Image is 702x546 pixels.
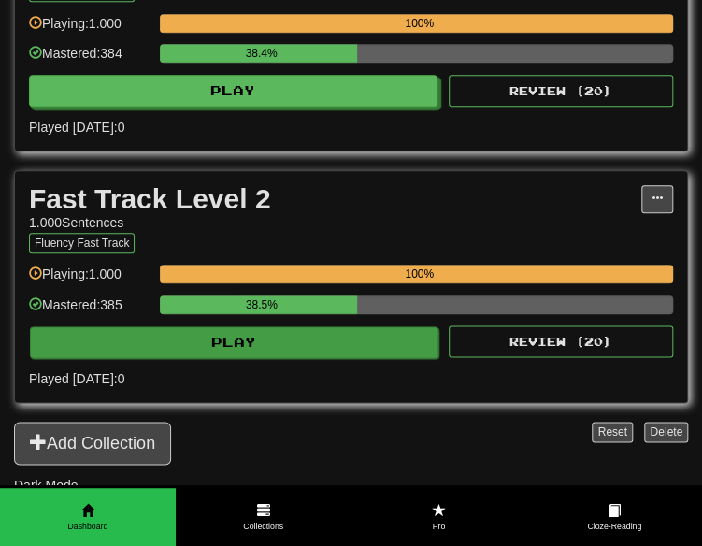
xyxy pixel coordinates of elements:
[14,476,688,495] div: Dark Mode
[29,44,150,75] div: Mastered: 384
[165,295,357,314] div: 38.5%
[526,521,702,533] span: Cloze-Reading
[29,213,641,232] div: 1.000 Sentences
[14,422,171,465] button: Add Collection
[176,521,351,533] span: Collections
[29,265,150,295] div: Playing: 1.000
[29,369,673,388] span: Played [DATE]: 0
[449,75,673,107] button: Review (20)
[29,233,135,253] button: Fluency Fast Track
[29,295,150,326] div: Mastered: 385
[644,422,688,442] button: Delete
[29,118,673,136] span: Played [DATE]: 0
[165,265,673,283] div: 100%
[29,14,150,45] div: Playing: 1.000
[351,521,527,533] span: Pro
[29,75,437,107] button: Play
[29,185,641,213] div: Fast Track Level 2
[165,44,357,63] div: 38.4%
[449,325,673,357] button: Review (20)
[30,326,438,358] button: Play
[592,422,632,442] button: Reset
[165,14,673,33] div: 100%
